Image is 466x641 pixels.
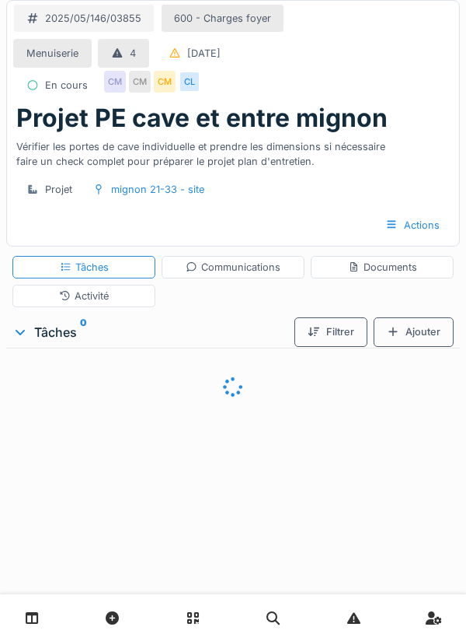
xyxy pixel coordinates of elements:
div: Communications [186,260,280,275]
div: mignon 21-33 - site [111,182,204,197]
div: Projet [45,182,72,197]
div: 2025/05/146/03855 [45,11,141,26]
div: CL [179,71,200,93]
div: Menuiserie [26,46,78,61]
h1: Projet PE cave et entre mignon [16,103,388,133]
div: Tâches [12,323,288,342]
div: Vérifier les portes de cave individuelle et prendre les dimensions si nécessaire faire un check c... [16,133,450,169]
div: 600 - Charges foyer [174,11,271,26]
div: CM [154,71,176,93]
div: Actions [372,211,453,240]
div: Filtrer [294,317,367,346]
div: Activité [59,289,109,303]
div: 4 [130,46,136,61]
div: Documents [348,260,417,275]
div: En cours [45,78,88,93]
div: [DATE] [187,46,221,61]
div: Ajouter [374,317,454,346]
div: CM [129,71,151,93]
sup: 0 [80,323,87,342]
div: Tâches [60,260,109,275]
div: CM [104,71,126,93]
